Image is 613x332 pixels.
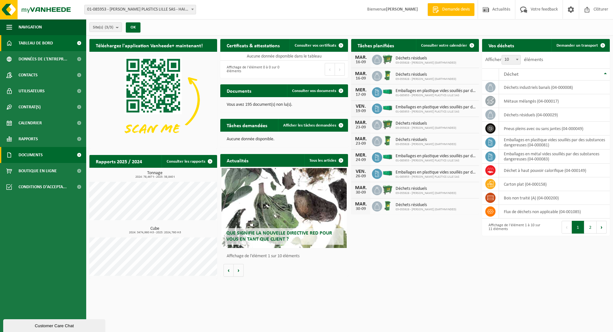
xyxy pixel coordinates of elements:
a: Que signifie la nouvelle directive RED pour vous en tant que client ? [222,168,347,248]
span: Consulter vos documents [292,89,336,93]
span: 2024: 3474,960 m3 - 2025: 2024,760 m3 [93,231,217,234]
span: 01-085953 - GREIF PLASTICS LILLE SAS - HAISNES CEDEX [85,5,196,14]
span: Demander un transport [556,43,598,48]
button: Previous [325,63,335,76]
span: Afficher les tâches demandées [283,123,336,127]
span: Emballages en plastique vides souillés par des substances dangereuses [396,170,476,175]
span: Conditions d'accepta... [19,179,67,195]
span: 03-055928 - [PERSON_NAME] (EARTHMINDED) [396,77,456,81]
span: 10 [502,55,520,64]
h2: Téléchargez l'application Vanheede+ maintenant! [89,39,209,51]
td: déchet à haut pouvoir calorifique (04-000149) [499,164,610,177]
h2: Tâches demandées [220,119,274,131]
a: Demande devis [428,3,474,16]
div: 26-09 [354,174,367,179]
p: Affichage de l'élément 1 sur 10 éléments [227,254,345,259]
button: Vorige [223,264,234,277]
span: Données de l'entrepr... [19,51,67,67]
span: Contrat(s) [19,99,41,115]
a: Demander un transport [551,39,609,52]
span: Déchets résiduels [396,137,456,143]
button: Volgende [234,264,244,277]
div: 30-09 [354,207,367,211]
p: Aucune donnée disponible. [227,137,342,142]
iframe: chat widget [3,318,107,332]
span: Consulter vos certificats [295,43,336,48]
span: Emballages en plastique vides souillés par des substances dangereuses [396,154,476,159]
strong: [PERSON_NAME] [386,7,418,12]
span: Documents [19,147,43,163]
td: Aucune donnée disponible dans le tableau [220,52,348,61]
span: Déchets résiduels [396,121,456,126]
button: Next [597,221,607,234]
h2: Certificats & attestations [220,39,286,51]
a: Consulter les rapports [162,155,216,168]
span: 01-085953 - [PERSON_NAME] PLASTICS LILLE SAS [396,94,476,97]
span: Que signifie la nouvelle directive RED pour vous en tant que client ? [226,231,332,242]
div: MER. [354,153,367,158]
label: Afficher éléments [485,57,543,62]
h2: Tâches planifiées [351,39,400,51]
button: Previous [562,221,572,234]
img: Download de VHEPlus App [89,52,217,148]
div: 16-09 [354,76,367,81]
div: 23-09 [354,142,367,146]
img: WB-0660-HPE-GN-01 [382,184,393,195]
span: Navigation [19,19,42,35]
div: 24-09 [354,158,367,162]
span: Utilisateurs [19,83,45,99]
td: emballages en plastique vides souillés par des substances dangereuses (04-000081) [499,135,610,150]
span: Rapports [19,131,38,147]
button: 2 [584,221,597,234]
a: Consulter votre calendrier [416,39,478,52]
div: MAR. [354,55,367,60]
div: MER. [354,88,367,93]
div: VEN. [354,104,367,109]
span: 03-055928 - [PERSON_NAME] (EARTHMINDED) [396,208,456,212]
button: OK [126,22,140,33]
span: Tableau de bord [19,35,53,51]
div: 30-09 [354,190,367,195]
img: WB-0240-HPE-GN-01 [382,135,393,146]
td: déchets industriels banals (04-000008) [499,81,610,94]
span: Contacts [19,67,38,83]
div: Affichage de l'élément 1 à 10 sur 11 éléments [485,220,543,234]
td: flux de déchets non applicable (04-001085) [499,205,610,219]
span: 01-085953 - [PERSON_NAME] PLASTICS LILLE SAS [396,159,476,163]
button: Site(s)(3/3) [89,22,122,32]
span: Site(s) [93,23,113,32]
h2: Vos déchets [482,39,520,51]
span: Déchet [504,72,518,77]
img: HK-RS-30-GN-00 [382,89,393,95]
span: Déchets résiduels [396,203,456,208]
div: MAR. [354,202,367,207]
img: HK-RS-30-GN-00 [382,170,393,176]
td: métaux mélangés (04-000017) [499,94,610,108]
div: VEN. [354,169,367,174]
span: Demande devis [441,6,471,13]
img: WB-0660-HPE-GN-01 [382,119,393,130]
div: MAR. [354,136,367,142]
span: 03-055928 - [PERSON_NAME] (EARTHMINDED) [396,61,456,65]
span: 03-055928 - [PERSON_NAME] (EARTHMINDED) [396,191,456,195]
p: Vous avez 195 document(s) non lu(s). [227,103,342,107]
count: (3/3) [105,25,113,29]
td: bois non traité (A) (04-000200) [499,191,610,205]
span: 01-085953 - [PERSON_NAME] PLASTICS LILLE SAS [396,110,476,114]
span: 2024: 78,467 t - 2025: 38,840 t [93,175,217,179]
div: 19-09 [354,109,367,113]
span: Déchets résiduels [396,72,456,77]
img: WB-0660-HPE-GN-01 [382,54,393,65]
h2: Actualités [220,154,255,166]
a: Afficher les tâches demandées [278,119,347,132]
span: 03-055928 - [PERSON_NAME] (EARTHMINDED) [396,126,456,130]
h3: Tonnage [93,171,217,179]
span: 10 [502,55,521,65]
div: MAR. [354,120,367,125]
div: MAR. [354,185,367,190]
div: 23-09 [354,125,367,130]
a: Consulter vos certificats [290,39,347,52]
div: 17-09 [354,93,367,97]
span: Calendrier [19,115,42,131]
